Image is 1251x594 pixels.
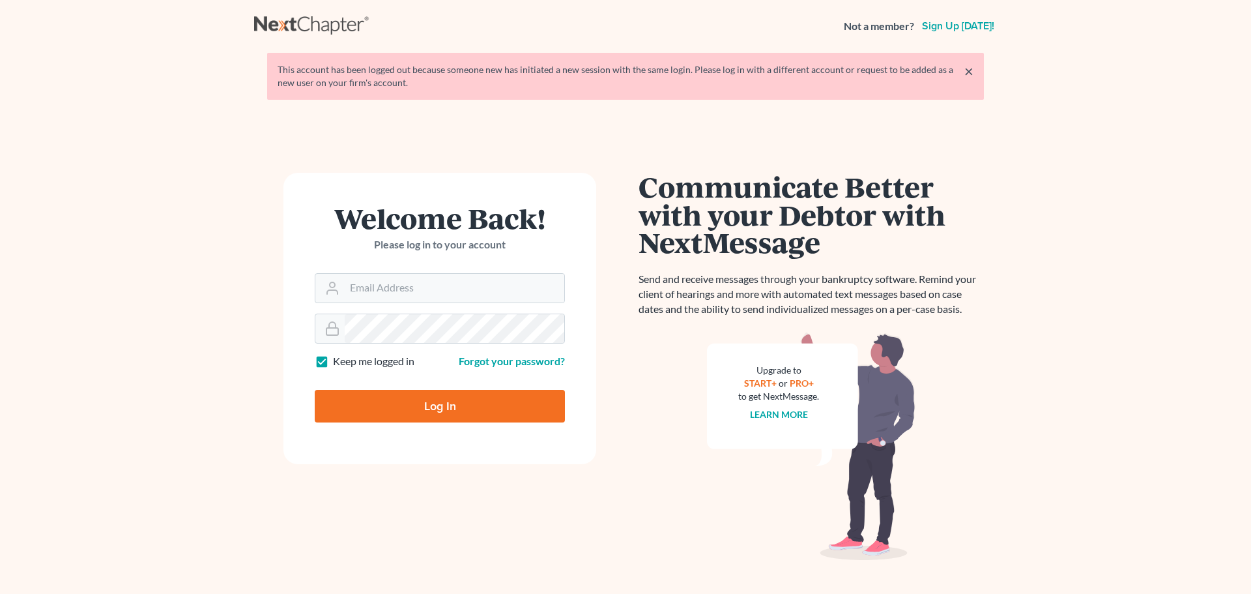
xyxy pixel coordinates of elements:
[639,272,984,317] p: Send and receive messages through your bankruptcy software. Remind your client of hearings and mo...
[315,390,565,423] input: Log In
[919,21,997,31] a: Sign up [DATE]!
[315,204,565,232] h1: Welcome Back!
[779,378,788,389] span: or
[738,390,819,403] div: to get NextMessage.
[750,409,808,420] a: Learn more
[844,19,914,34] strong: Not a member?
[738,364,819,377] div: Upgrade to
[345,274,564,303] input: Email Address
[744,378,777,389] a: START+
[707,333,915,561] img: nextmessage_bg-59042aed3d76b12b5cd301f8e5b87938c9018125f34e5fa2b7a6b67550977c72.svg
[459,355,565,367] a: Forgot your password?
[333,354,414,369] label: Keep me logged in
[278,63,973,89] div: This account has been logged out because someone new has initiated a new session with the same lo...
[964,63,973,79] a: ×
[315,237,565,252] p: Please log in to your account
[790,378,814,389] a: PRO+
[639,173,984,256] h1: Communicate Better with your Debtor with NextMessage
